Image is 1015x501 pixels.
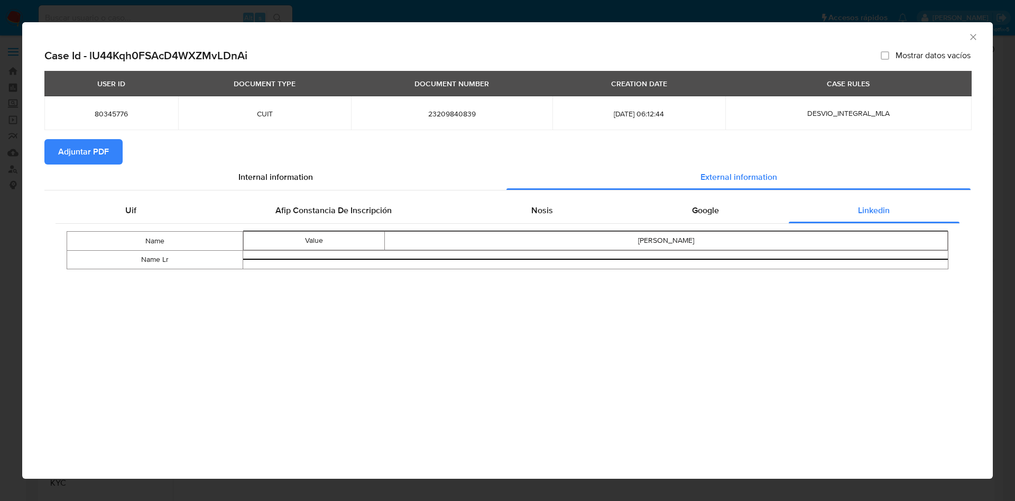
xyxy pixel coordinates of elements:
[67,251,243,269] td: Name Lr
[67,232,243,251] td: Name
[408,75,495,93] div: DOCUMENT NUMBER
[44,49,247,62] h2: Case Id - lU44Kqh0FSAcD4WXZMvLDnAi
[364,109,540,119] span: 23209840839
[191,109,338,119] span: CUIT
[692,204,719,216] span: Google
[91,75,132,93] div: USER ID
[244,232,384,250] td: Value
[968,32,977,41] button: Cerrar ventana
[820,75,876,93] div: CASE RULES
[858,204,890,216] span: Linkedin
[56,198,959,223] div: Detailed external info
[807,108,890,119] span: DESVIO_INTEGRAL_MLA
[57,109,165,119] span: 80345776
[58,140,109,163] span: Adjuntar PDF
[700,171,777,183] span: External information
[896,50,971,61] span: Mostrar datos vacíos
[385,235,947,246] div: [PERSON_NAME]
[22,22,993,479] div: closure-recommendation-modal
[881,51,889,60] input: Mostrar datos vacíos
[531,204,553,216] span: Nosis
[227,75,302,93] div: DOCUMENT TYPE
[44,165,971,190] div: Detailed info
[125,204,136,216] span: Uif
[275,204,392,216] span: Afip Constancia De Inscripción
[565,109,713,119] span: [DATE] 06:12:44
[238,171,313,183] span: Internal information
[44,139,123,165] button: Adjuntar PDF
[605,75,673,93] div: CREATION DATE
